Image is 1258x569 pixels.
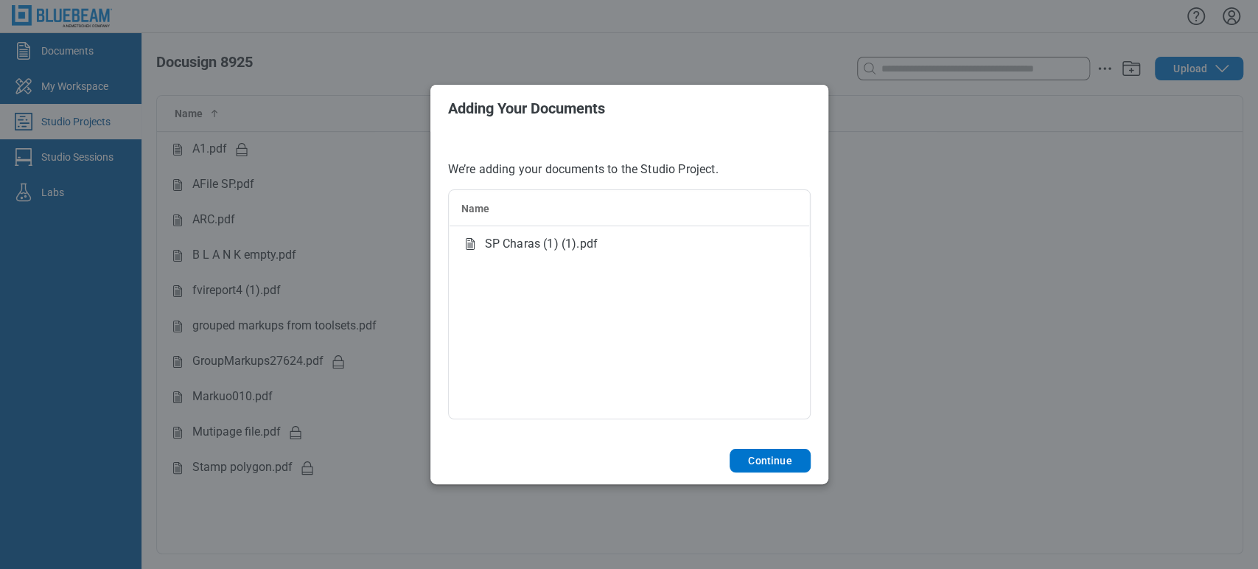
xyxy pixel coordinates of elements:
[449,190,810,262] table: bb-data-table
[448,100,811,116] h2: Adding Your Documents
[485,235,598,253] span: SP Charas (1) (1).pdf
[448,161,811,178] p: We’re adding your documents to the Studio Project.
[461,201,797,216] div: Name
[730,449,810,472] button: Continue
